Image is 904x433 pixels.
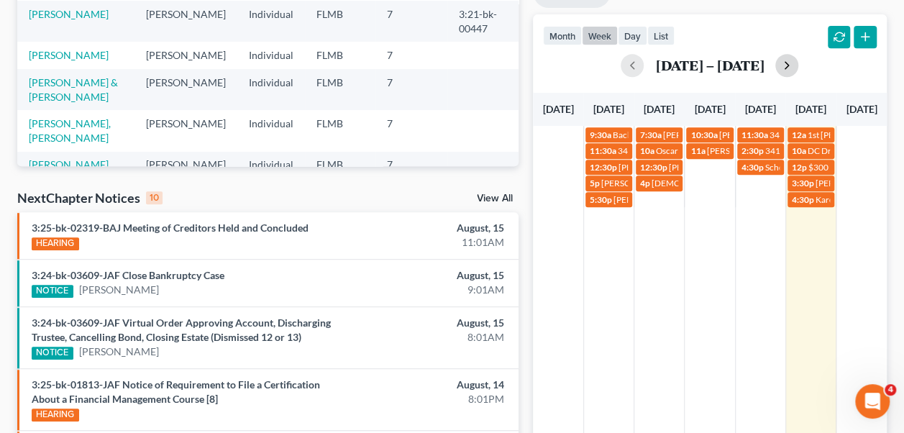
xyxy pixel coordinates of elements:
[32,378,320,405] a: 3:25-bk-01813-JAF Notice of Requirement to File a Certification About a Financial Management Cour...
[356,221,504,235] div: August, 15
[613,194,759,205] span: [PERSON_NAME] [PHONE_NUMBER]
[618,26,647,45] button: day
[29,49,109,61] a: [PERSON_NAME]
[375,110,447,151] td: 7
[146,191,163,204] div: 10
[795,103,826,115] span: [DATE]
[237,152,305,178] td: Individual
[237,69,305,110] td: Individual
[134,69,237,110] td: [PERSON_NAME]
[29,76,118,103] a: [PERSON_NAME] & [PERSON_NAME]
[792,178,814,188] span: 3:30p
[663,129,764,140] span: [PERSON_NAME] - [DATE]
[745,103,776,115] span: [DATE]
[375,69,447,110] td: 7
[134,152,237,178] td: [PERSON_NAME]
[447,1,519,42] td: 3:21-bk-00447
[356,283,504,297] div: 9:01AM
[718,129,864,140] span: [PERSON_NAME] [PHONE_NUMBER]
[477,193,513,204] a: View All
[32,285,73,298] div: NOTICE
[792,194,814,205] span: 4:30p
[618,145,757,156] span: 341(a) meeting for [PERSON_NAME]
[601,178,747,188] span: [PERSON_NAME] [PHONE_NUMBER]
[618,162,764,173] span: [PERSON_NAME] [PHONE_NUMBER]
[640,145,654,156] span: 10a
[305,152,375,178] td: FLMB
[32,409,79,421] div: HEARING
[356,268,504,283] div: August, 15
[582,26,618,45] button: week
[590,129,611,140] span: 9:30a
[32,347,73,360] div: NOTICE
[613,129,838,140] span: Back to School Bash - [PERSON_NAME] & [PERSON_NAME]
[593,103,624,115] span: [DATE]
[855,384,890,419] iframe: Intercom live chat
[590,194,612,205] span: 5:30p
[32,222,309,234] a: 3:25-bk-02319-BAJ Meeting of Creditors Held and Concluded
[356,235,504,250] div: 11:01AM
[644,103,675,115] span: [DATE]
[655,58,764,73] h2: [DATE] – [DATE]
[134,42,237,68] td: [PERSON_NAME]
[792,129,806,140] span: 12a
[305,69,375,110] td: FLMB
[792,162,807,173] span: 12p
[706,145,852,156] span: [PERSON_NAME] [PHONE_NUMBER]
[356,316,504,330] div: August, 15
[17,189,163,206] div: NextChapter Notices
[808,145,874,156] span: DC Dr. Mars Appt
[690,129,717,140] span: 10:30a
[741,162,764,173] span: 4:30p
[590,178,600,188] span: 5p
[792,145,806,156] span: 10a
[543,26,582,45] button: month
[356,392,504,406] div: 8:01PM
[237,42,305,68] td: Individual
[32,269,224,281] a: 3:24-bk-03609-JAF Close Bankruptcy Case
[29,158,109,170] a: [PERSON_NAME]
[29,8,109,20] a: [PERSON_NAME]
[375,152,447,178] td: 7
[640,162,667,173] span: 12:30p
[590,145,616,156] span: 11:30a
[375,42,447,68] td: 7
[134,110,237,151] td: [PERSON_NAME]
[134,1,237,42] td: [PERSON_NAME]
[305,110,375,151] td: FLMB
[885,384,896,396] span: 4
[640,129,662,140] span: 7:30a
[543,103,574,115] span: [DATE]
[647,26,675,45] button: list
[816,178,883,188] span: [PERSON_NAME]
[32,316,331,343] a: 3:24-bk-03609-JAF Virtual Order Approving Account, Discharging Trustee, Cancelling Bond, Closing ...
[237,110,305,151] td: Individual
[305,1,375,42] td: FLMB
[652,178,892,188] span: [DEMOGRAPHIC_DATA][PERSON_NAME] [PHONE_NUMBER]
[356,378,504,392] div: August, 14
[741,145,764,156] span: 2:30p
[29,117,111,144] a: [PERSON_NAME], [PERSON_NAME]
[846,103,877,115] span: [DATE]
[765,145,904,156] span: 341(a) meeting for [PERSON_NAME]
[590,162,617,173] span: 12:30p
[690,145,705,156] span: 11a
[356,330,504,345] div: 8:01AM
[79,345,159,359] a: [PERSON_NAME]
[741,129,768,140] span: 11:30a
[237,1,305,42] td: Individual
[640,178,650,188] span: 4p
[375,1,447,42] td: 7
[305,42,375,68] td: FLMB
[694,103,725,115] span: [DATE]
[669,162,814,173] span: [PERSON_NAME] [PHONE_NUMBER]
[32,237,79,250] div: HEARING
[79,283,159,297] a: [PERSON_NAME]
